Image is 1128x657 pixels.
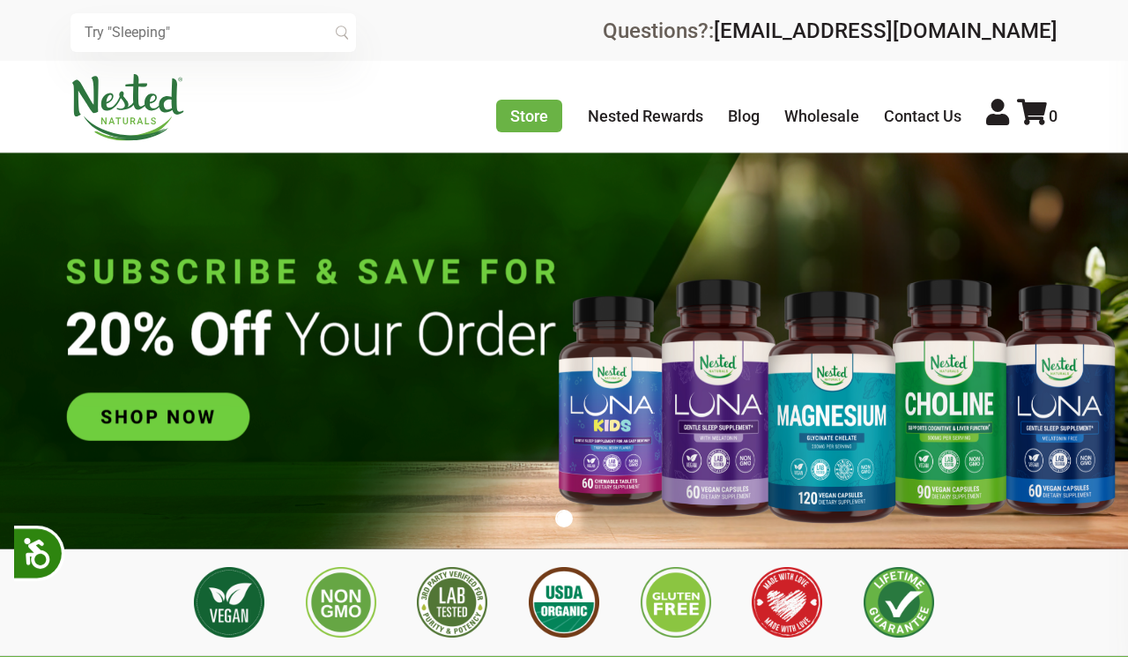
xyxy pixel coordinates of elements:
[588,107,703,125] a: Nested Rewards
[714,19,1057,43] a: [EMAIL_ADDRESS][DOMAIN_NAME]
[884,107,961,125] a: Contact Us
[641,567,711,638] img: Gluten Free
[194,567,264,638] img: Vegan
[70,13,356,52] input: Try "Sleeping"
[752,567,822,638] img: Made with Love
[306,567,376,638] img: Non GMO
[555,510,573,527] button: 1 of 1
[70,74,185,141] img: Nested Naturals
[728,107,760,125] a: Blog
[529,567,599,638] img: USDA Organic
[496,100,562,132] a: Store
[417,567,487,638] img: 3rd Party Lab Tested
[784,107,859,125] a: Wholesale
[603,20,1057,41] div: Questions?:
[1049,107,1057,125] span: 0
[1017,107,1057,125] a: 0
[864,567,934,638] img: Lifetime Guarantee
